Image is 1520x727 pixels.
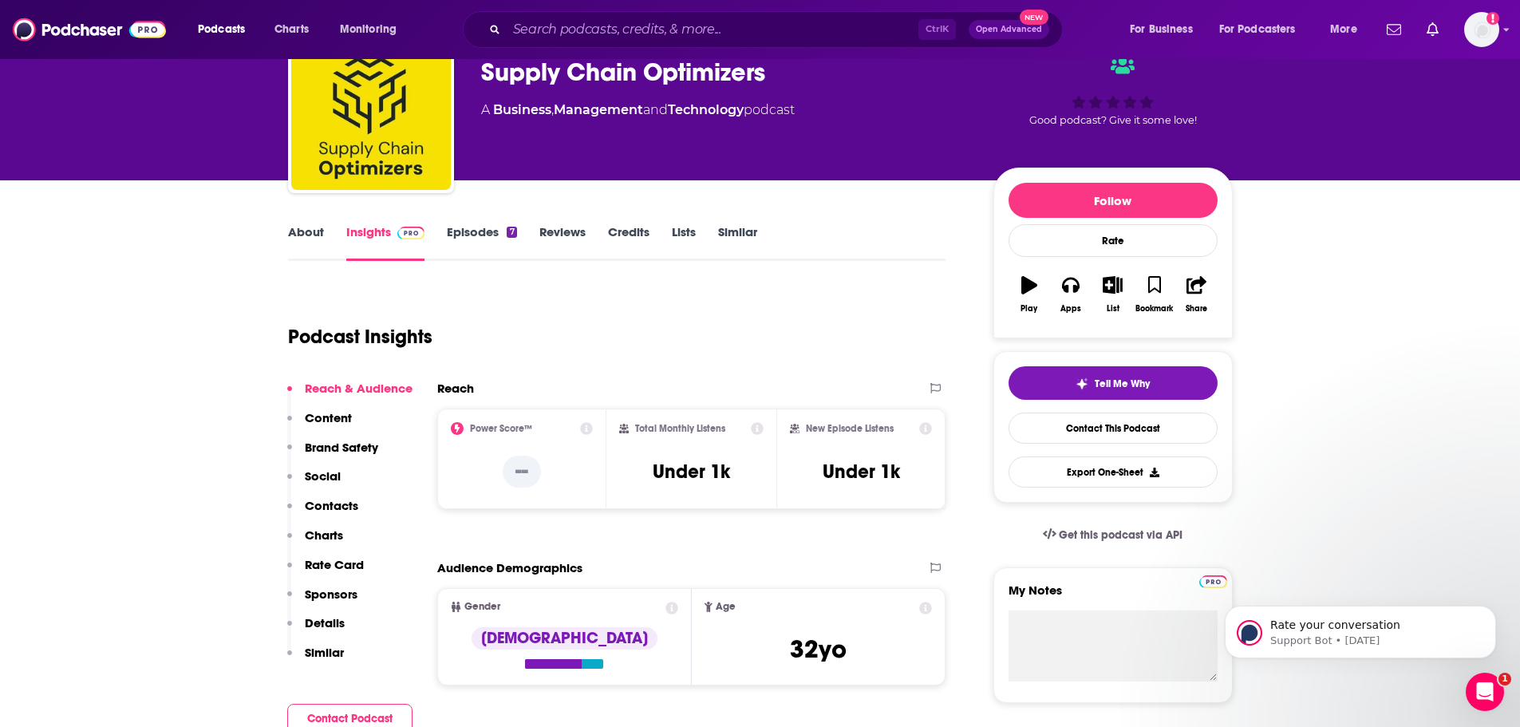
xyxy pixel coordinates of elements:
[539,224,586,261] a: Reviews
[198,18,245,41] span: Podcasts
[287,615,345,645] button: Details
[672,224,696,261] a: Lists
[806,423,894,434] h2: New Episode Listens
[1076,377,1088,390] img: tell me why sparkle
[1059,528,1182,542] span: Get this podcast via API
[397,227,425,239] img: Podchaser Pro
[305,440,378,455] p: Brand Safety
[305,557,364,572] p: Rate Card
[346,224,425,261] a: InsightsPodchaser Pro
[478,11,1078,48] div: Search podcasts, credits, & more...
[287,440,378,469] button: Brand Safety
[1060,304,1081,314] div: Apps
[1219,18,1296,41] span: For Podcasters
[287,498,358,527] button: Contacts
[1201,572,1520,684] iframe: Intercom notifications message
[287,410,352,440] button: Content
[305,615,345,630] p: Details
[993,41,1233,140] div: Good podcast? Give it some love!
[447,224,516,261] a: Episodes7
[718,224,757,261] a: Similar
[1135,304,1173,314] div: Bookmark
[288,224,324,261] a: About
[1092,266,1133,323] button: List
[918,19,956,40] span: Ctrl K
[305,468,341,484] p: Social
[1119,17,1213,42] button: open menu
[1009,266,1050,323] button: Play
[481,101,795,120] div: A podcast
[1209,17,1319,42] button: open menu
[1009,413,1218,444] a: Contact This Podcast
[1464,12,1499,47] span: Logged in as MattieVG
[287,381,413,410] button: Reach & Audience
[437,560,582,575] h2: Audience Demographics
[1134,266,1175,323] button: Bookmark
[1466,673,1504,711] iframe: Intercom live chat
[1030,516,1196,555] a: Get this podcast via API
[274,18,309,41] span: Charts
[1486,12,1499,25] svg: Add a profile image
[288,325,432,349] h1: Podcast Insights
[653,460,730,484] h3: Under 1k
[635,423,725,434] h2: Total Monthly Listens
[287,645,344,674] button: Similar
[305,410,352,425] p: Content
[1380,16,1407,43] a: Show notifications dropdown
[503,456,541,488] p: --
[1050,266,1092,323] button: Apps
[1420,16,1445,43] a: Show notifications dropdown
[13,14,166,45] a: Podchaser - Follow, Share and Rate Podcasts
[305,527,343,543] p: Charts
[329,17,417,42] button: open menu
[1020,10,1048,25] span: New
[1009,366,1218,400] button: tell me why sparkleTell Me Why
[1095,377,1150,390] span: Tell Me Why
[264,17,318,42] a: Charts
[1498,673,1511,686] span: 1
[1319,17,1377,42] button: open menu
[305,645,344,660] p: Similar
[1021,304,1037,314] div: Play
[1009,183,1218,218] button: Follow
[287,527,343,557] button: Charts
[668,102,744,117] a: Technology
[507,227,516,238] div: 7
[1464,12,1499,47] button: Show profile menu
[187,17,266,42] button: open menu
[464,602,500,612] span: Gender
[493,102,551,117] a: Business
[305,587,357,602] p: Sponsors
[305,381,413,396] p: Reach & Audience
[608,224,649,261] a: Credits
[470,423,532,434] h2: Power Score™
[716,602,736,612] span: Age
[976,26,1042,34] span: Open Advanced
[1009,583,1218,610] label: My Notes
[643,102,668,117] span: and
[1199,573,1227,588] a: Pro website
[1464,12,1499,47] img: User Profile
[1175,266,1217,323] button: Share
[287,468,341,498] button: Social
[1130,18,1193,41] span: For Business
[340,18,397,41] span: Monitoring
[291,30,451,190] img: Supply Chain Optimizers
[1009,456,1218,488] button: Export One-Sheet
[790,634,847,665] span: 32 yo
[551,102,554,117] span: ,
[823,460,900,484] h3: Under 1k
[507,17,918,42] input: Search podcasts, credits, & more...
[1107,304,1119,314] div: List
[1009,224,1218,257] div: Rate
[472,627,657,650] div: [DEMOGRAPHIC_DATA]
[287,587,357,616] button: Sponsors
[1199,575,1227,588] img: Podchaser Pro
[1029,114,1197,126] span: Good podcast? Give it some love!
[305,498,358,513] p: Contacts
